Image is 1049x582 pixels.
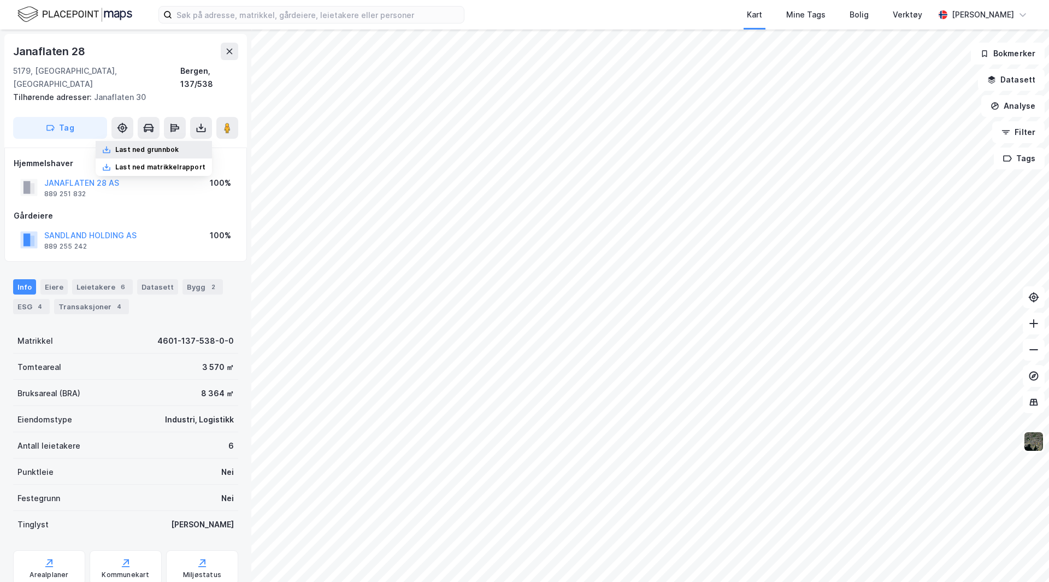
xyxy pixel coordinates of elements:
[172,7,464,23] input: Søk på adresse, matrikkel, gårdeiere, leietakere eller personer
[115,145,179,154] div: Last ned grunnbok
[17,361,61,374] div: Tomteareal
[850,8,869,21] div: Bolig
[221,466,234,479] div: Nei
[210,177,231,190] div: 100%
[17,518,49,531] div: Tinglyst
[171,518,234,531] div: [PERSON_NAME]
[952,8,1014,21] div: [PERSON_NAME]
[994,530,1049,582] div: Kontrollprogram for chat
[208,281,219,292] div: 2
[17,387,80,400] div: Bruksareal (BRA)
[30,571,68,579] div: Arealplaner
[44,242,87,251] div: 889 255 242
[34,301,45,312] div: 4
[13,279,36,295] div: Info
[893,8,922,21] div: Verktøy
[17,334,53,348] div: Matrikkel
[40,279,68,295] div: Eiere
[17,439,80,452] div: Antall leietakere
[17,5,132,24] img: logo.f888ab2527a4732fd821a326f86c7f29.svg
[182,279,223,295] div: Bygg
[13,43,87,60] div: Janaflaten 28
[157,334,234,348] div: 4601-137-538-0-0
[210,229,231,242] div: 100%
[165,413,234,426] div: Industri, Logistikk
[228,439,234,452] div: 6
[747,8,762,21] div: Kart
[981,95,1045,117] button: Analyse
[183,571,221,579] div: Miljøstatus
[978,69,1045,91] button: Datasett
[992,121,1045,143] button: Filter
[994,530,1049,582] iframe: Chat Widget
[17,492,60,505] div: Festegrunn
[13,117,107,139] button: Tag
[1023,431,1044,452] img: 9k=
[180,64,238,91] div: Bergen, 137/538
[786,8,826,21] div: Mine Tags
[13,91,229,104] div: Janaflaten 30
[114,301,125,312] div: 4
[14,157,238,170] div: Hjemmelshaver
[117,281,128,292] div: 6
[115,163,205,172] div: Last ned matrikkelrapport
[994,148,1045,169] button: Tags
[54,299,129,314] div: Transaksjoner
[17,466,54,479] div: Punktleie
[102,571,149,579] div: Kommunekart
[13,64,180,91] div: 5179, [GEOGRAPHIC_DATA], [GEOGRAPHIC_DATA]
[13,299,50,314] div: ESG
[971,43,1045,64] button: Bokmerker
[201,387,234,400] div: 8 364 ㎡
[13,92,94,102] span: Tilhørende adresser:
[221,492,234,505] div: Nei
[137,279,178,295] div: Datasett
[44,190,86,198] div: 889 251 832
[14,209,238,222] div: Gårdeiere
[17,413,72,426] div: Eiendomstype
[202,361,234,374] div: 3 570 ㎡
[72,279,133,295] div: Leietakere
